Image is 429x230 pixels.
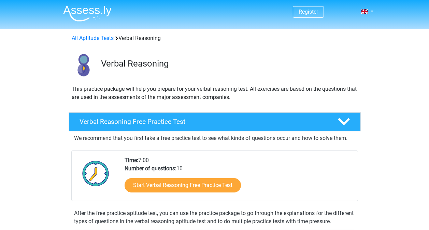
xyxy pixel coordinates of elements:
[66,112,363,131] a: Verbal Reasoning Free Practice Test
[101,58,355,69] h3: Verbal Reasoning
[125,178,241,192] a: Start Verbal Reasoning Free Practice Test
[71,209,358,226] div: After the free practice aptitude test, you can use the practice package to go through the explana...
[72,85,358,101] p: This practice package will help you prepare for your verbal reasoning test. All exercises are bas...
[78,156,113,190] img: Clock
[299,9,318,15] a: Register
[69,34,360,42] div: Verbal Reasoning
[69,51,98,80] img: verbal reasoning
[125,165,176,172] b: Number of questions:
[119,156,357,201] div: 7:00 10
[125,157,138,163] b: Time:
[72,35,114,41] a: All Aptitude Tests
[80,118,327,126] h4: Verbal Reasoning Free Practice Test
[63,5,112,21] img: Assessly
[74,134,355,142] p: We recommend that you first take a free practice test to see what kinds of questions occur and ho...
